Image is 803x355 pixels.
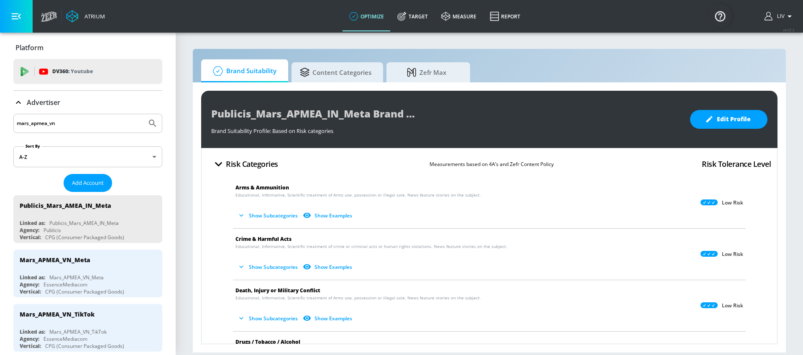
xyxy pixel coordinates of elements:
div: Linked as: [20,220,45,227]
p: Low Risk [722,302,743,309]
span: Zefr Max [395,62,458,82]
p: Low Risk [722,199,743,206]
p: Low Risk [722,251,743,258]
button: Show Subcategories [235,260,301,274]
span: v 4.25.2 [783,28,795,32]
div: Agency: [20,335,39,342]
p: Measurements based on 4A’s and Zefr Content Policy [430,160,554,169]
div: CPG (Consumer Packaged Goods) [45,234,124,241]
div: Agency: [20,281,39,288]
div: Publicis [43,227,61,234]
p: Youtube [71,67,93,76]
button: Add Account [64,174,112,192]
div: Publicis_Mars_AMEA_IN_Meta [49,220,119,227]
div: Vertical: [20,342,41,350]
h4: Risk Categories [226,158,278,170]
div: Mars_APMEA_VN_MetaLinked as:Mars_APMEA_VN_MetaAgency:EssenceMediacomVertical:CPG (Consumer Packag... [13,250,162,297]
a: optimize [343,1,391,31]
div: Mars_APMEA_VN_TikTokLinked as:Mars_APMEA_VN_TikTokAgency:EssenceMediacomVertical:CPG (Consumer Pa... [13,304,162,352]
div: EssenceMediacom [43,335,87,342]
a: Atrium [66,10,105,23]
p: Advertiser [27,98,60,107]
span: login as: liv.ho@zefr.com [774,13,785,19]
div: DV360: Youtube [13,59,162,84]
label: Sort By [24,143,42,149]
div: CPG (Consumer Packaged Goods) [45,342,124,350]
span: Death, Injury or Military Conflict [235,287,320,294]
span: Content Categories [300,62,371,82]
span: Add Account [72,178,104,188]
h4: Risk Tolerance Level [702,158,771,170]
button: Show Subcategories [235,312,301,325]
p: Platform [15,43,43,52]
button: Submit Search [143,114,162,133]
span: Drugs / Tobacco / Alcohol [235,338,300,345]
button: Show Examples [301,312,355,325]
div: Atrium [81,13,105,20]
div: Publicis_Mars_AMEA_IN_Meta [20,202,111,209]
div: Mars_APMEA_VN_TikTok [20,310,95,318]
a: Target [391,1,435,31]
span: Educational, Informative, Scientific treatment of crime or criminal acts or human rights violatio... [235,243,507,250]
div: Publicis_Mars_AMEA_IN_MetaLinked as:Publicis_Mars_AMEA_IN_MetaAgency:PublicisVertical:CPG (Consum... [13,195,162,243]
a: Report [483,1,527,31]
div: Mars_APMEA_VN_TikTok [49,328,107,335]
button: Open Resource Center [708,4,732,28]
div: EssenceMediacom [43,281,87,288]
div: Advertiser [13,91,162,114]
span: Educational, Informative, Scientific treatment of Arms use, possession or illegal sale. News feat... [235,192,481,198]
span: Edit Profile [707,114,751,125]
div: Vertical: [20,288,41,295]
span: Crime & Harmful Acts [235,235,292,243]
div: Platform [13,36,162,59]
div: Agency: [20,227,39,234]
div: Vertical: [20,234,41,241]
a: measure [435,1,483,31]
div: Linked as: [20,328,45,335]
input: Search by name [17,118,143,129]
div: Linked as: [20,274,45,281]
button: Show Subcategories [235,209,301,222]
p: DV360: [52,67,93,76]
button: Show Examples [301,209,355,222]
span: Educational, Informative, Scientific treatment of Arms use, possession or illegal sale. News feat... [235,295,481,301]
span: Brand Suitability [210,61,276,81]
div: Mars_APMEA_VN_Meta [49,274,104,281]
div: CPG (Consumer Packaged Goods) [45,288,124,295]
span: Arms & Ammunition [235,184,289,191]
button: Risk Categories [208,154,281,174]
div: A-Z [13,146,162,167]
div: Brand Suitability Profile: Based on Risk categories [211,123,682,135]
button: Liv [765,11,795,21]
button: Edit Profile [690,110,767,129]
button: Show Examples [301,260,355,274]
div: Mars_APMEA_VN_Meta [20,256,90,264]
